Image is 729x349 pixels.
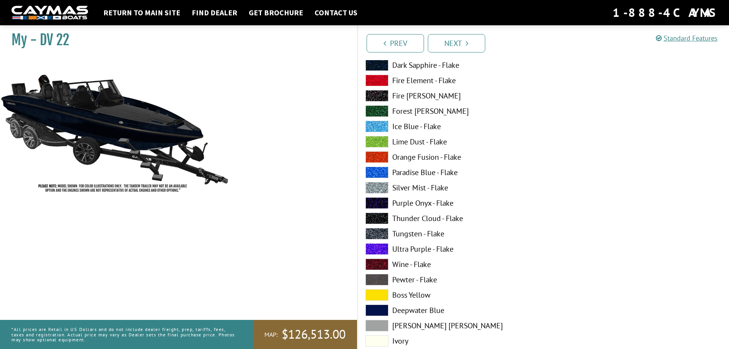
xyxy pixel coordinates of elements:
[428,34,485,52] a: Next
[365,274,536,285] label: Pewter - Flake
[365,151,536,163] label: Orange Fusion - Flake
[282,326,346,342] span: $126,513.00
[11,31,338,49] h1: My - DV 22
[253,320,357,349] a: MAP:$126,513.00
[188,8,241,18] a: Find Dealer
[365,59,536,71] label: Dark Sapphire - Flake
[311,8,361,18] a: Contact Us
[613,4,718,21] div: 1-888-4CAYMAS
[365,320,536,331] label: [PERSON_NAME] [PERSON_NAME]
[11,323,236,346] p: *All prices are Retail in US Dollars and do not include dealer freight, prep, tariffs, fees, taxe...
[365,305,536,316] label: Deepwater Blue
[365,182,536,193] label: Silver Mist - Flake
[245,8,307,18] a: Get Brochure
[367,34,424,52] a: Prev
[365,75,536,86] label: Fire Element - Flake
[365,136,536,147] label: Lime Dust - Flake
[264,331,278,339] span: MAP:
[365,335,536,347] label: Ivory
[656,34,718,43] a: Standard Features
[365,228,536,239] label: Tungsten - Flake
[365,213,536,224] label: Thunder Cloud - Flake
[365,259,536,270] label: Wine - Flake
[11,6,88,20] img: white-logo-c9c8dbefe5ff5ceceb0f0178aa75bf4bb51f6bca0971e226c86eb53dfe498488.png
[365,243,536,255] label: Ultra Purple - Flake
[365,121,536,132] label: Ice Blue - Flake
[365,90,536,102] label: Fire [PERSON_NAME]
[99,8,184,18] a: Return to main site
[365,197,536,209] label: Purple Onyx - Flake
[365,289,536,301] label: Boss Yellow
[365,167,536,178] label: Paradise Blue - Flake
[365,105,536,117] label: Forest [PERSON_NAME]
